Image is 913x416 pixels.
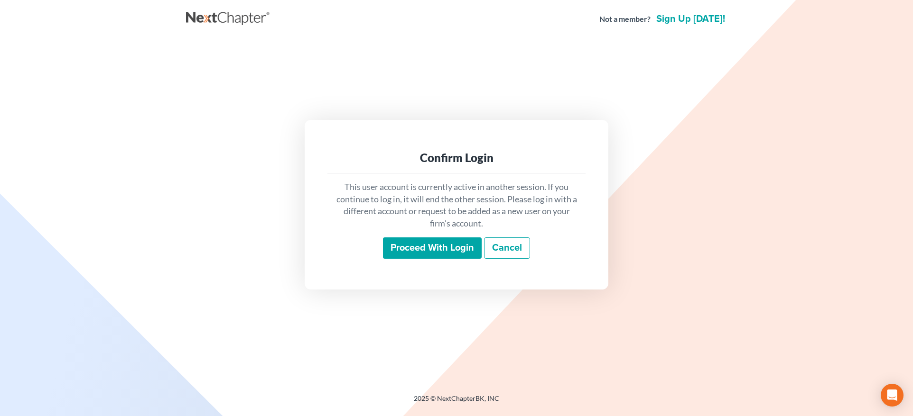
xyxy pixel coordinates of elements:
[881,384,904,407] div: Open Intercom Messenger
[383,237,482,259] input: Proceed with login
[335,181,578,230] p: This user account is currently active in another session. If you continue to log in, it will end ...
[654,14,727,24] a: Sign up [DATE]!
[484,237,530,259] a: Cancel
[186,394,727,411] div: 2025 © NextChapterBK, INC
[335,150,578,165] div: Confirm Login
[599,14,651,25] strong: Not a member?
